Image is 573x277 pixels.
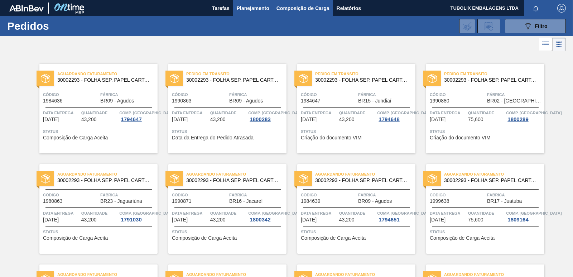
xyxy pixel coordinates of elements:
[430,117,446,122] span: 25/08/2025
[430,228,543,235] span: Status
[29,164,158,254] a: statusAguardando Faturamento30002293 - FOLHA SEP. PAPEL CARTAO 1200x1000M 350gCódigo1980863Fábric...
[301,128,414,135] span: Status
[358,98,391,104] span: BR15 - Jundiaí
[428,74,437,83] img: status
[43,217,59,223] span: 25/08/2025
[444,77,539,83] span: 30002293 - FOLHA SEP. PAPEL CARTAO 1200x1000M 350g
[172,199,192,204] span: 1990871
[29,64,158,153] a: statusAguardando Faturamento30002293 - FOLHA SEP. PAPEL CARTAO 1200x1000M 350gCódigo1984636Fábric...
[487,98,543,104] span: BR02 - Sergipe
[81,217,97,223] span: 43,200
[477,19,500,33] div: Solicitação de Revisão de Pedidos
[43,191,98,199] span: Código
[557,4,566,13] img: Logout
[377,210,433,217] span: Comp. Carga
[430,98,449,104] span: 1990880
[119,210,156,223] a: Comp. [GEOGRAPHIC_DATA]1791030
[119,116,143,122] div: 1794647
[430,191,485,199] span: Código
[172,235,237,241] span: Composição de Carga Aceita
[43,91,98,98] span: Código
[315,171,415,178] span: Aguardando Faturamento
[172,109,208,116] span: Data entrega
[57,77,152,83] span: 30002293 - FOLHA SEP. PAPEL CARTAO 1200x1000M 350g
[444,171,544,178] span: Aguardando Faturamento
[468,210,505,217] span: Quantidade
[248,109,304,116] span: Comp. Carga
[468,117,483,122] span: 75,600
[229,199,263,204] span: BR16 - Jacareí
[186,70,286,77] span: Pedido em Trânsito
[301,217,317,223] span: 26/08/2025
[248,217,272,223] div: 1800342
[210,117,226,122] span: 43,200
[301,228,414,235] span: Status
[172,98,192,104] span: 1990863
[100,199,142,204] span: BR23 - Jaguariúna
[100,191,156,199] span: Fábrica
[57,178,152,183] span: 30002293 - FOLHA SEP. PAPEL CARTAO 1200x1000M 350g
[487,191,543,199] span: Fábrica
[43,228,156,235] span: Status
[41,74,50,83] img: status
[158,64,286,153] a: statusPedido em Trânsito30002293 - FOLHA SEP. PAPEL CARTAO 1200x1000M 350gCódigo1990863FábricaBR0...
[100,98,134,104] span: BR09 - Agudos
[172,191,227,199] span: Código
[505,19,566,33] button: Filtro
[487,199,522,204] span: BR17 - Juatuba
[119,109,156,122] a: Comp. [GEOGRAPHIC_DATA]1794647
[100,91,156,98] span: Fábrica
[43,210,80,217] span: Data entrega
[172,135,254,140] span: Data da Entrega do Pedido Atrasada
[170,74,179,83] img: status
[430,128,543,135] span: Status
[358,191,414,199] span: Fábrica
[430,109,466,116] span: Data entrega
[506,116,530,122] div: 1800289
[301,91,356,98] span: Código
[119,109,175,116] span: Comp. Carga
[172,117,188,122] span: 20/08/2025
[377,217,401,223] div: 1794651
[43,135,108,140] span: Composição de Carga Aceita
[415,164,544,254] a: statusAguardando Faturamento30002293 - FOLHA SEP. PAPEL CARTAO 1200x1000M 350gCódigo1999638Fábric...
[57,171,158,178] span: Aguardando Faturamento
[186,178,281,183] span: 30002293 - FOLHA SEP. PAPEL CARTAO 1200x1000M 350g
[301,98,321,104] span: 1984647
[301,135,362,140] span: Criação do documento VIM
[170,174,179,183] img: status
[430,135,491,140] span: Criação do documento VIM
[57,70,158,77] span: Aguardando Faturamento
[7,22,111,30] h1: Pedidos
[430,235,495,241] span: Composição de Carga Aceita
[286,64,415,153] a: statusPedido em Trânsito30002293 - FOLHA SEP. PAPEL CARTAO 1200x1000M 350gCódigo1984647FábricaBR1...
[506,210,543,223] a: Comp. [GEOGRAPHIC_DATA]1809164
[487,91,543,98] span: Fábrica
[172,128,285,135] span: Status
[430,91,485,98] span: Código
[210,109,247,116] span: Quantidade
[444,70,544,77] span: Pedido em Trânsito
[212,4,230,13] span: Tarefas
[43,98,63,104] span: 1984636
[299,174,308,183] img: status
[41,174,50,183] img: status
[552,38,566,51] div: Visão em Cards
[377,109,414,122] a: Comp. [GEOGRAPHIC_DATA]1794648
[506,217,530,223] div: 1809164
[186,77,281,83] span: 30002293 - FOLHA SEP. PAPEL CARTAO 1200x1000M 350g
[229,91,285,98] span: Fábrica
[81,117,97,122] span: 43,200
[459,19,475,33] div: Importar Negociações dos Pedidos
[81,210,118,217] span: Quantidade
[535,23,548,29] span: Filtro
[301,235,366,241] span: Composição de Carga Aceita
[315,70,415,77] span: Pedido em Trânsito
[172,210,208,217] span: Data entrega
[377,116,401,122] div: 1794648
[158,164,286,254] a: statusAguardando Faturamento30002293 - FOLHA SEP. PAPEL CARTAO 1200x1000M 350gCódigo1990871Fábric...
[119,217,143,223] div: 1791030
[339,210,376,217] span: Quantidade
[43,117,59,122] span: 20/08/2025
[315,77,410,83] span: 30002293 - FOLHA SEP. PAPEL CARTAO 1200x1000M 350g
